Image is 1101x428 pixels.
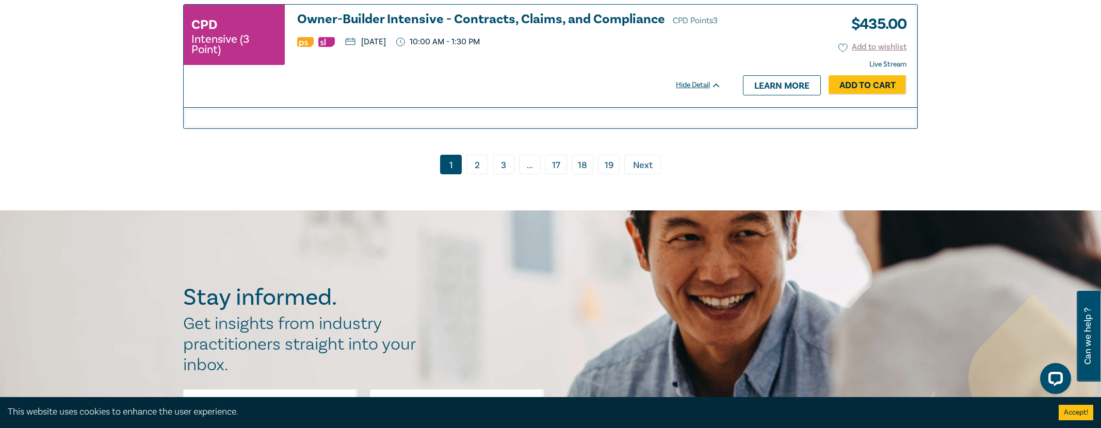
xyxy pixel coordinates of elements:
a: Learn more [743,75,821,95]
a: Add to Cart [829,75,906,95]
img: Substantive Law [318,37,335,47]
span: Can we help ? [1083,297,1093,375]
h3: $ 435.00 [844,12,906,36]
a: Next [624,155,661,174]
div: Hide Detail [676,80,733,90]
input: First Name* [183,389,358,414]
a: 3 [493,155,514,174]
p: 10:00 AM - 1:30 PM [396,37,480,47]
button: Add to wishlist [838,41,907,53]
h3: Owner-Builder Intensive - Contracts, Claims, and Compliance [297,12,721,28]
a: 18 [572,155,593,174]
span: CPD Points 3 [673,15,718,26]
h2: Get insights from industry practitioners straight into your inbox. [183,314,427,375]
a: Owner-Builder Intensive - Contracts, Claims, and Compliance CPD Points3 [297,12,721,28]
input: Last Name* [370,389,544,414]
img: Professional Skills [297,37,314,47]
strong: Live Stream [869,60,906,69]
span: Next [633,159,653,172]
a: 1 [440,155,462,174]
h2: Stay informed. [183,284,427,311]
h3: CPD [191,15,217,34]
span: ... [519,155,541,174]
p: [DATE] [345,38,386,46]
div: This website uses cookies to enhance the user experience. [8,405,1043,419]
button: Accept cookies [1059,405,1093,420]
a: 17 [545,155,567,174]
iframe: LiveChat chat widget [1032,359,1075,402]
a: 2 [466,155,488,174]
small: Intensive (3 Point) [191,34,277,55]
a: 19 [598,155,620,174]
